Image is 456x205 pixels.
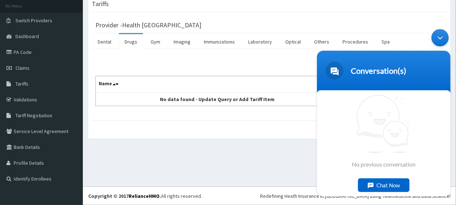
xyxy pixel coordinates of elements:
a: Drugs [119,34,143,49]
span: Dashboard [15,33,39,40]
span: Switch Providers [15,17,52,24]
a: Gym [145,34,166,49]
a: Optical [280,34,307,49]
a: Others [308,34,335,49]
span: Claims [15,65,30,71]
a: RelianceHMO [129,193,160,199]
span: Tariffs [15,81,28,87]
th: Name [96,76,339,93]
h3: Provider - Health [GEOGRAPHIC_DATA] [95,22,201,28]
h3: Tariffs [92,1,109,7]
td: No data found - Update Query or Add Tariff Item [96,92,339,106]
a: Laboratory [242,34,278,49]
a: Imaging [168,34,196,49]
div: Redefining Heath Insurance in [GEOGRAPHIC_DATA] using Telemedicine and Data Science! [260,192,451,200]
iframe: SalesIQ Chatwindow [313,26,454,200]
span: Tariff Negotiation [15,112,52,119]
footer: All rights reserved. [83,187,456,205]
strong: Copyright © 2017 . [88,193,161,199]
a: Dental [92,34,117,49]
a: Immunizations [198,34,241,49]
